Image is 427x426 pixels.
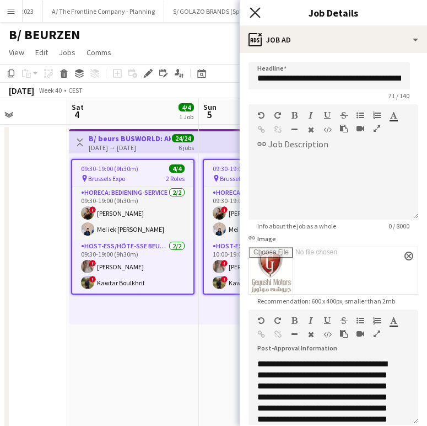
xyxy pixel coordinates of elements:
[390,316,397,325] button: Text Color
[290,111,298,120] button: Bold
[70,108,84,121] span: 4
[31,45,52,60] a: Edit
[72,187,193,240] app-card-role: Horeca: Bediening-Service2/209:30-19:00 (9h30m)![PERSON_NAME]Mei iek [PERSON_NAME]
[89,206,96,213] span: !
[290,125,298,134] button: Horizontal Line
[204,187,325,240] app-card-role: Horeca: Bediening-Service2/209:30-19:00 (9h30m)![PERSON_NAME]Mei iek [PERSON_NAME]
[307,125,315,134] button: Clear Formatting
[35,47,48,57] span: Edit
[9,85,34,96] div: [DATE]
[202,108,217,121] span: 5
[307,330,315,339] button: Clear Formatting
[179,142,194,152] div: 6 jobs
[290,316,298,325] button: Bold
[323,316,331,325] button: Underline
[88,174,125,183] span: Brussels Expo
[290,330,298,339] button: Horizontal Line
[340,316,348,325] button: Strikethrough
[373,316,381,325] button: Ordered List
[221,206,228,213] span: !
[240,6,427,20] h3: Job Details
[340,329,348,338] button: Paste as plain text
[179,113,193,121] div: 1 Job
[213,164,270,173] span: 09:30-19:00 (9h30m)
[356,329,364,338] button: Insert video
[373,124,381,133] button: Fullscreen
[72,240,193,294] app-card-role: Host-ess/Hôte-sse Beurs - Foire2/209:30-19:00 (9h30m)![PERSON_NAME]!Kawtar Boulkhrif
[373,329,381,338] button: Fullscreen
[89,276,96,283] span: !
[257,111,265,120] button: Undo
[9,26,80,43] h1: B/ BEURZEN
[9,47,24,57] span: View
[274,316,282,325] button: Redo
[172,134,194,142] span: 24/24
[36,86,64,94] span: Week 40
[4,45,29,60] a: View
[248,222,345,230] span: Info about the job as a whole
[166,174,185,183] span: 2 Roles
[221,260,228,267] span: !
[380,92,418,100] span: 71 / 140
[340,124,348,133] button: Paste as plain text
[340,111,348,120] button: Strikethrough
[89,134,171,143] h3: B/ beurs BUSWORLD: AKTUAL - Geyushi Motors (Bussen) - 04 tem [DATE])
[221,276,228,283] span: !
[373,111,381,120] button: Ordered List
[68,86,83,94] div: CEST
[72,102,84,112] span: Sat
[89,260,96,267] span: !
[323,111,331,120] button: Underline
[169,164,185,173] span: 4/4
[220,174,257,183] span: Brussels Expo
[89,143,171,152] div: [DATE] → [DATE]
[307,111,315,120] button: Italic
[204,240,325,294] app-card-role: Host-ess/Hôte-sse Beurs - Foire2/210:00-19:00 (9h)![PERSON_NAME]!Kawtar Boulkhrif
[380,222,418,230] span: 0 / 8000
[81,164,138,173] span: 09:30-19:00 (9h30m)
[356,111,364,120] button: Unordered List
[203,159,326,295] app-job-card: 09:30-19:00 (9h30m)4/4 Brussels Expo2 RolesHoreca: Bediening-Service2/209:30-19:00 (9h30m)![PERSO...
[323,330,331,339] button: HTML Code
[43,1,164,22] button: A/ The Frontline Company - Planning
[71,159,194,295] app-job-card: 09:30-19:00 (9h30m)4/4 Brussels Expo2 RolesHoreca: Bediening-Service2/209:30-19:00 (9h30m)![PERSO...
[87,47,111,57] span: Comms
[82,45,116,60] a: Comms
[307,316,315,325] button: Italic
[179,103,194,111] span: 4/4
[240,26,427,53] div: Job Ad
[55,45,80,60] a: Jobs
[257,316,265,325] button: Undo
[390,111,397,120] button: Text Color
[203,102,217,112] span: Sun
[274,111,282,120] button: Redo
[59,47,75,57] span: Jobs
[356,124,364,133] button: Insert video
[248,297,404,305] span: Recommendation: 600 x 400px, smaller than 2mb
[164,1,271,22] button: S/ GOLAZO BRANDS (Sportizon)
[356,316,364,325] button: Unordered List
[323,125,331,134] button: HTML Code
